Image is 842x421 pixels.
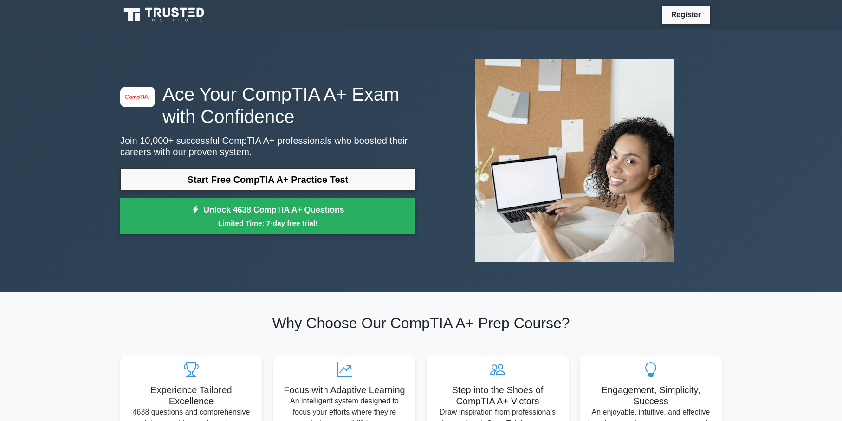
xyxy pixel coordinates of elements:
[120,83,415,128] h1: Ace Your CompTIA A+ Exam with Confidence
[434,384,561,407] h5: Step into the Shoes of CompTIA A+ Victors
[120,198,415,235] a: Unlock 4638 CompTIA A+ QuestionsLimited Time: 7-day free trial!
[132,218,404,228] small: Limited Time: 7-day free trial!
[120,135,415,157] p: Join 10,000+ successful CompTIA A+ professionals who boosted their careers with our proven system.
[587,384,714,407] h5: Engagement, Simplicity, Success
[128,384,255,407] h5: Experience Tailored Excellence
[120,314,722,332] h2: Why Choose Our CompTIA A+ Prep Course?
[281,384,408,395] h5: Focus with Adaptive Learning
[666,9,706,20] a: Register
[120,168,415,191] a: Start Free CompTIA A+ Practice Test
